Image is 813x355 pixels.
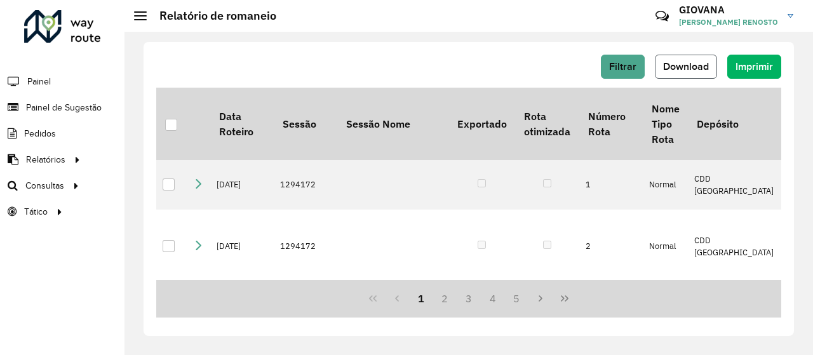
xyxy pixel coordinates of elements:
span: Painel de Sugestão [26,101,102,114]
td: [DATE] [210,210,274,283]
td: 1 [579,160,643,210]
button: Next Page [528,286,553,311]
th: Depósito [688,88,781,160]
th: Exportado [448,88,515,160]
td: 2 [579,210,643,283]
span: Tático [24,205,48,218]
button: 3 [457,286,481,311]
button: Last Page [553,286,577,311]
th: Sessão [274,88,337,160]
td: Normal [643,160,688,210]
td: 1294172 [274,160,337,210]
th: Nome Tipo Rota [643,88,688,160]
td: 1294172 [274,210,337,283]
button: Download [655,55,717,79]
span: Download [663,61,709,72]
a: Contato Rápido [648,3,676,30]
button: Imprimir [727,55,781,79]
th: Sessão Nome [337,88,448,160]
span: Filtrar [609,61,636,72]
button: 1 [409,286,433,311]
td: Normal [643,210,688,283]
button: 2 [433,286,457,311]
h2: Relatório de romaneio [147,9,276,23]
td: CDD [GEOGRAPHIC_DATA] [688,210,781,283]
span: Imprimir [736,61,773,72]
span: Relatórios [26,153,65,166]
span: Pedidos [24,127,56,140]
th: Data Roteiro [210,88,274,160]
span: Consultas [25,179,64,192]
button: 4 [481,286,505,311]
td: CDD [GEOGRAPHIC_DATA] [688,160,781,210]
span: Painel [27,75,51,88]
td: [DATE] [210,160,274,210]
span: [PERSON_NAME] RENOSTO [679,17,778,28]
button: 5 [505,286,529,311]
th: Rota otimizada [515,88,579,160]
button: Filtrar [601,55,645,79]
th: Número Rota [579,88,643,160]
h3: GIOVANA [679,4,778,16]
